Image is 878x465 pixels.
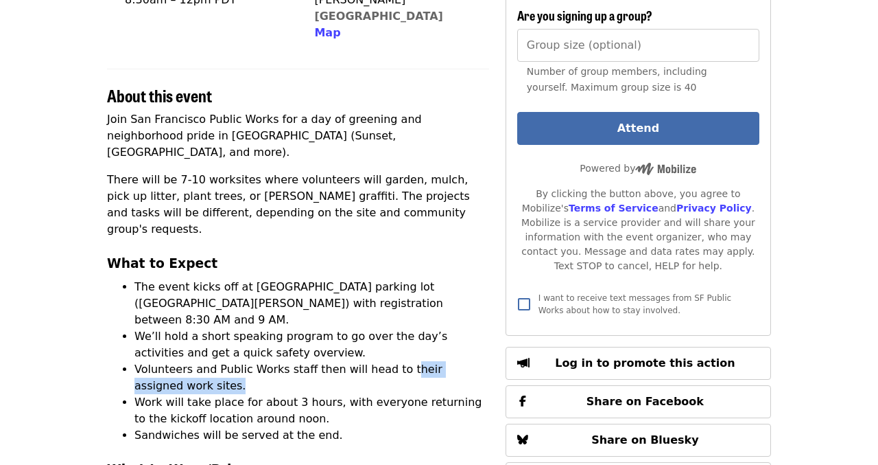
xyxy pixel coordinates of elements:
button: Share on Facebook [506,385,771,418]
button: Log in to promote this action [506,347,771,380]
span: Powered by [580,163,696,174]
li: We’ll hold a short speaking program to go over the day’s activities and get a quick safety overview. [134,328,489,361]
p: There will be 7-10 worksites where volunteers will garden, mulch, pick up litter, plant trees, or... [107,172,489,238]
span: Share on Facebook [586,395,704,408]
li: Volunteers and Public Works staff then will head to their assigned work sites. [134,361,489,394]
li: Sandwiches will be served at the end. [134,427,489,444]
button: Attend [517,112,759,145]
a: Privacy Policy [676,203,752,214]
img: Powered by Mobilize [635,163,696,175]
a: [GEOGRAPHIC_DATA] [314,10,442,23]
span: Log in to promote this action [555,356,735,370]
a: Terms of Service [569,203,658,214]
span: Map [314,26,340,39]
span: Number of group members, including yourself. Maximum group size is 40 [527,66,707,93]
button: Share on Bluesky [506,424,771,457]
span: Are you signing up a group? [517,6,652,24]
span: Share on Bluesky [591,433,699,446]
span: About this event [107,83,212,107]
h3: What to Expect [107,254,489,273]
span: I want to receive text messages from SF Public Works about how to stay involved. [538,293,731,315]
button: Map [314,25,340,41]
div: By clicking the button above, you agree to Mobilize's and . Mobilize is a service provider and wi... [517,187,759,273]
li: The event kicks off at [GEOGRAPHIC_DATA] parking lot ([GEOGRAPHIC_DATA][PERSON_NAME]) with regist... [134,279,489,328]
p: Join San Francisco Public Works for a day of greening and neighborhood pride in [GEOGRAPHIC_DATA]... [107,111,489,161]
input: [object Object] [517,29,759,62]
li: Work will take place for about 3 hours, with everyone returning to the kickoff location around noon. [134,394,489,427]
